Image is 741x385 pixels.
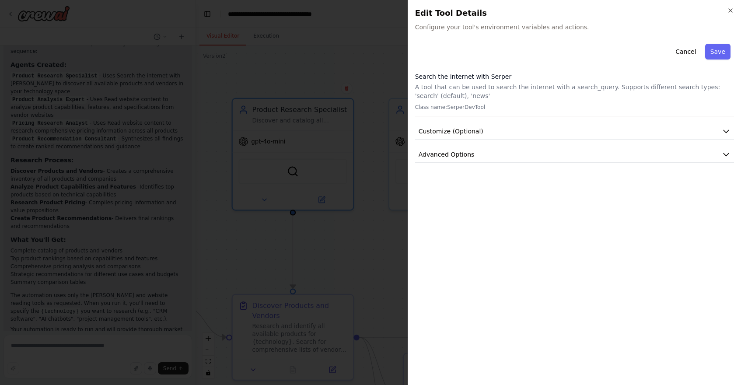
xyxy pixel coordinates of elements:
p: Class name: SerperDevTool [415,104,734,111]
p: A tool that can be used to search the internet with a search_query. Supports different search typ... [415,83,734,100]
span: Advanced Options [419,150,475,159]
button: Customize (Optional) [415,123,734,140]
button: Cancel [670,44,701,59]
h3: Search the internet with Serper [415,72,734,81]
button: Advanced Options [415,147,734,163]
button: Save [705,44,731,59]
span: Configure your tool's environment variables and actions. [415,23,734,31]
span: Customize (Optional) [419,127,483,136]
h2: Edit Tool Details [415,7,734,19]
